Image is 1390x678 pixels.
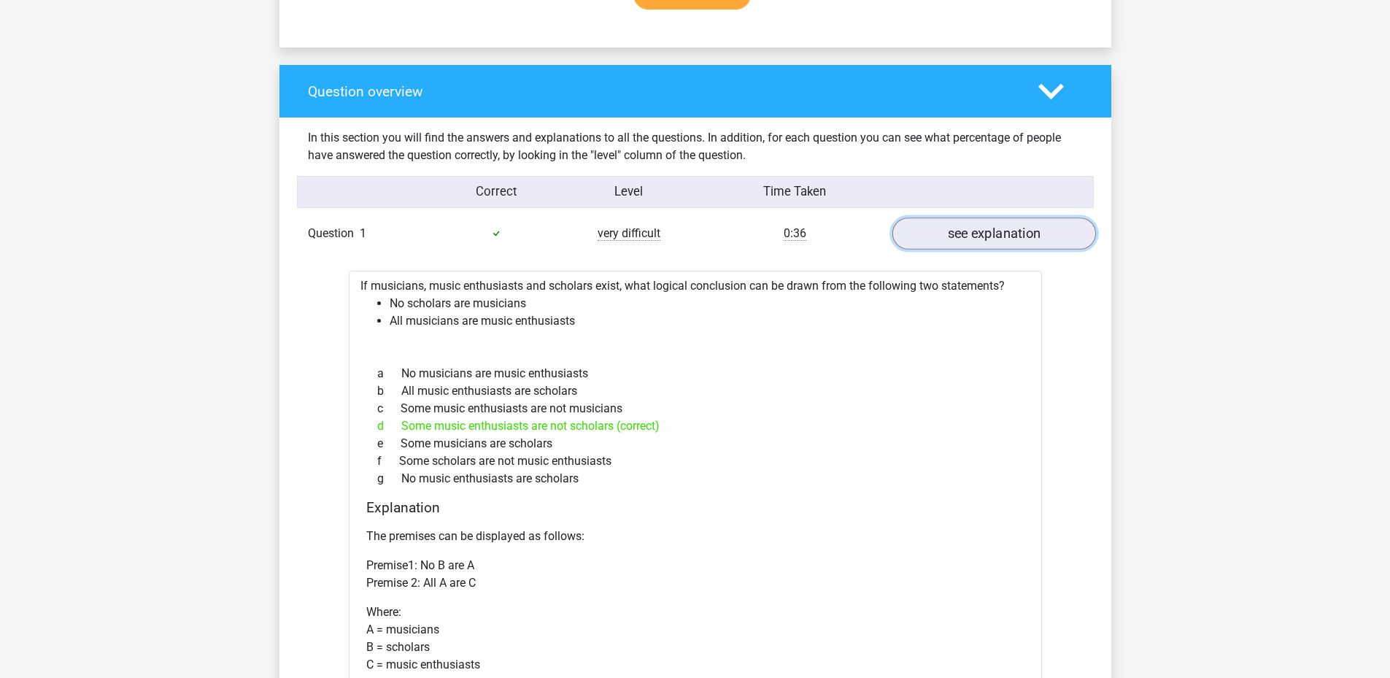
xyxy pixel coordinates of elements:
div: All music enthusiasts are scholars [366,382,1024,400]
a: see explanation [892,217,1095,250]
div: Level [563,182,695,201]
span: a [377,365,401,382]
div: Some scholars are not music enthusiasts [366,452,1024,470]
li: No scholars are musicians [390,295,1030,312]
h4: Question overview [308,83,1016,100]
span: d [377,417,401,435]
p: The premises can be displayed as follows: [366,528,1024,545]
div: No musicians are music enthusiasts [366,365,1024,382]
div: No music enthusiasts are scholars [366,470,1024,488]
span: c [377,400,401,417]
span: very difficult [598,226,660,241]
span: 1 [360,226,366,240]
span: Question [308,225,360,242]
span: 0:36 [784,226,806,241]
div: Correct [430,182,563,201]
span: b [377,382,401,400]
p: Where: A = musicians B = scholars C = music enthusiasts [366,604,1024,674]
span: f [377,452,399,470]
div: Some music enthusiasts are not scholars (correct) [366,417,1024,435]
div: In this section you will find the answers and explanations to all the questions. In addition, for... [297,129,1094,164]
span: g [377,470,401,488]
div: Some musicians are scholars [366,435,1024,452]
span: e [377,435,401,452]
div: Time Taken [695,182,894,201]
li: All musicians are music enthusiasts [390,312,1030,330]
p: Premise1: No B are A Premise 2: All A are C [366,557,1024,592]
div: Some music enthusiasts are not musicians [366,400,1024,417]
h4: Explanation [366,499,1024,516]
